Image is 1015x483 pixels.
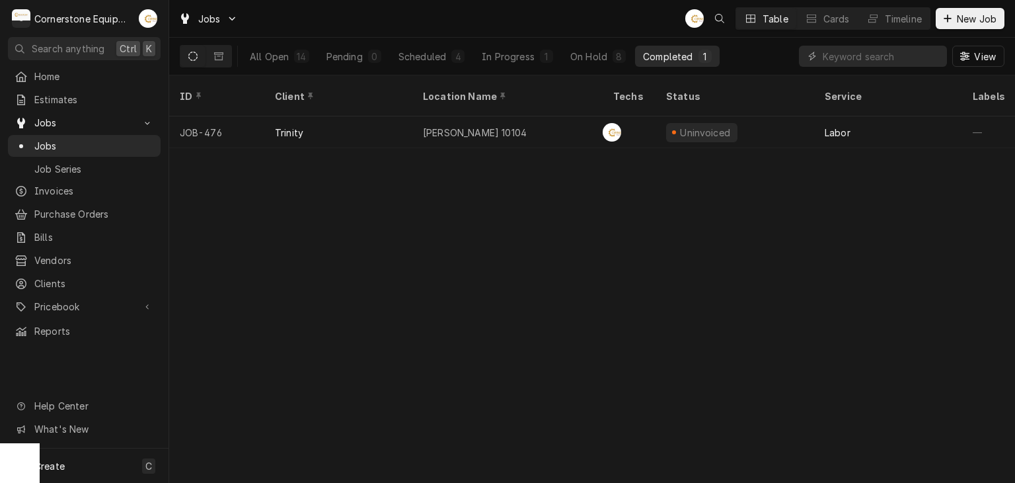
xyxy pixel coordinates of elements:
span: Jobs [198,12,221,26]
a: Go to Jobs [173,8,243,30]
a: Purchase Orders [8,203,161,225]
span: Estimates [34,93,154,107]
div: 8 [615,50,623,64]
a: Bills [8,226,161,248]
div: Andrew Buigues's Avatar [685,9,704,28]
span: Vendors [34,253,154,267]
span: Help Center [34,399,153,413]
a: Invoices [8,180,161,202]
div: Cornerstone Equipment Repair, LLC's Avatar [12,9,30,28]
span: Jobs [34,139,154,153]
span: Home [34,69,154,83]
div: 1 [543,50,550,64]
a: Vendors [8,249,161,271]
span: Jobs [34,116,134,130]
div: Scheduled [398,50,446,64]
a: Reports [8,320,161,342]
div: Completed [643,50,693,64]
span: View [971,50,998,64]
span: Clients [34,277,154,290]
div: [PERSON_NAME] 10104 [423,126,527,140]
a: Home [8,66,161,87]
div: Client [275,89,399,103]
span: Ctrl [120,42,137,56]
div: Andrew Buigues's Avatar [603,123,621,142]
span: Job Series [34,162,154,176]
a: Go to Jobs [8,112,161,134]
span: Create [34,461,65,472]
div: Andrew Buigues's Avatar [139,9,157,28]
div: AB [139,9,157,28]
span: What's New [34,422,153,436]
span: Bills [34,230,154,244]
div: On Hold [570,50,607,64]
span: K [146,42,152,56]
div: All Open [250,50,289,64]
a: Job Series [8,158,161,180]
span: Pricebook [34,300,134,314]
div: Location Name [423,89,589,103]
span: Reports [34,324,154,338]
div: 14 [297,50,306,64]
div: Service [825,89,949,103]
span: Search anything [32,42,104,56]
div: Pending [326,50,363,64]
div: Uninvoiced [679,126,732,140]
div: 1 [701,50,709,64]
button: New Job [936,8,1004,29]
div: 0 [371,50,379,64]
button: Open search [709,8,730,29]
div: Cornerstone Equipment Repair, LLC [34,12,132,26]
div: Table [763,12,788,26]
div: In Progress [482,50,535,64]
div: Techs [613,89,645,103]
div: ID [180,89,251,103]
a: Clients [8,273,161,294]
div: Trinity [275,126,303,140]
input: Keyword search [823,46,940,67]
span: Invoices [34,184,154,198]
a: Go to What's New [8,418,161,440]
div: AB [685,9,704,28]
a: Jobs [8,135,161,157]
div: Cards [823,12,850,26]
a: Go to Help Center [8,395,161,417]
div: Status [666,89,801,103]
button: View [952,46,1004,67]
a: Go to Pricebook [8,296,161,318]
div: AB [603,123,621,142]
div: Labor [825,126,850,140]
div: Timeline [885,12,922,26]
a: Estimates [8,89,161,110]
button: Search anythingCtrlK [8,37,161,60]
div: 4 [454,50,462,64]
span: C [145,459,152,473]
span: New Job [954,12,999,26]
div: JOB-476 [169,116,264,148]
div: C [12,9,30,28]
span: Purchase Orders [34,207,154,221]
